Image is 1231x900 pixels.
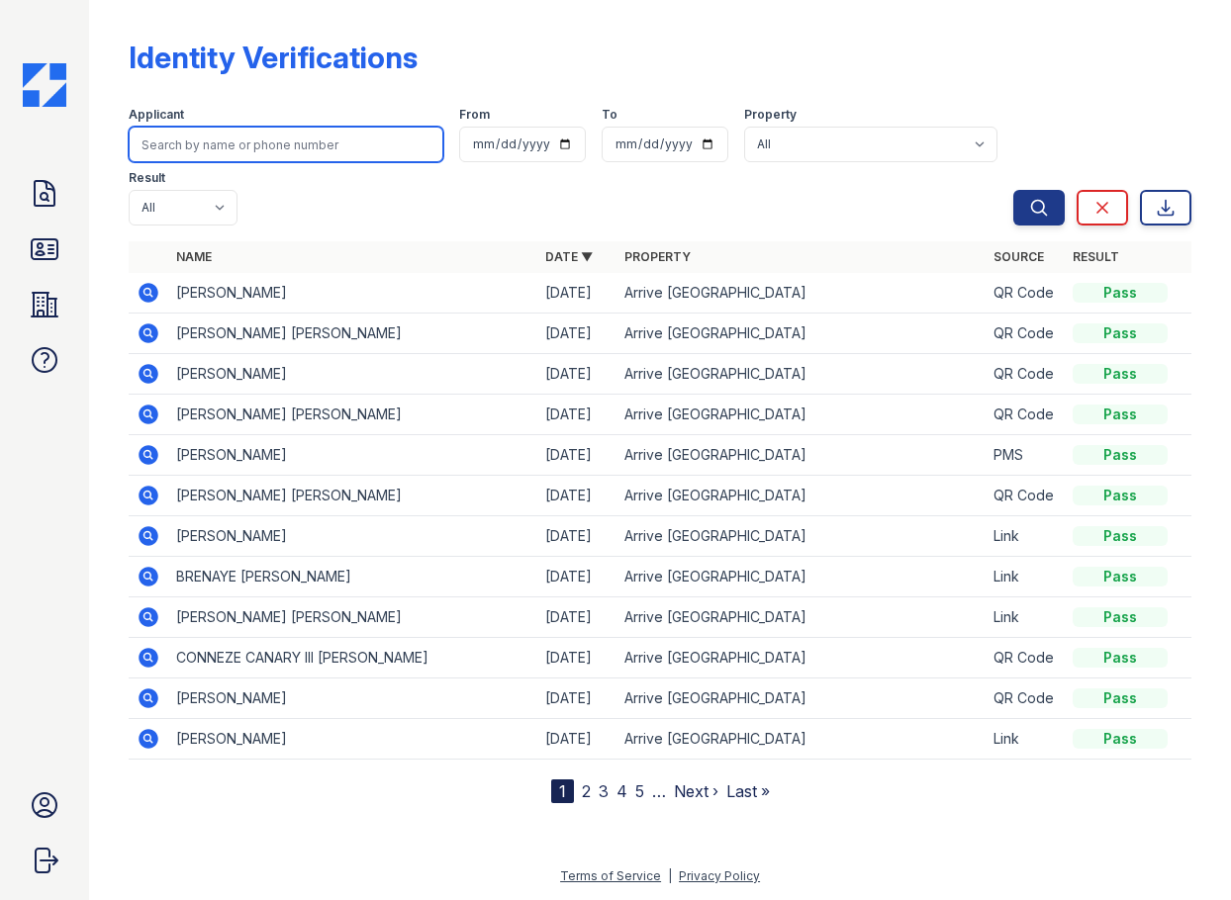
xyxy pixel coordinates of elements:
td: Arrive [GEOGRAPHIC_DATA] [616,516,986,557]
td: Arrive [GEOGRAPHIC_DATA] [616,354,986,395]
td: QR Code [986,314,1065,354]
a: 4 [616,781,627,801]
div: 1 [551,779,574,803]
td: CONNEZE CANARY III [PERSON_NAME] [168,638,537,678]
td: [DATE] [537,476,616,516]
td: Link [986,597,1065,638]
td: [DATE] [537,678,616,719]
td: [PERSON_NAME] [168,435,537,476]
a: Date ▼ [545,249,593,264]
td: [PERSON_NAME] [PERSON_NAME] [168,476,537,516]
div: | [668,868,672,883]
a: Privacy Policy [679,868,760,883]
div: Pass [1073,364,1168,384]
label: From [459,107,490,123]
img: CE_Icon_Blue-c292c112584629df590d857e76928e9f676e5b41ef8f769ba2f05ee15b207248.png [23,63,66,107]
td: [DATE] [537,435,616,476]
td: Link [986,557,1065,597]
td: QR Code [986,476,1065,516]
div: Pass [1073,283,1168,303]
a: Source [994,249,1044,264]
td: Arrive [GEOGRAPHIC_DATA] [616,395,986,435]
td: [DATE] [537,638,616,678]
td: Link [986,719,1065,760]
td: [PERSON_NAME] [PERSON_NAME] [168,395,537,435]
td: [PERSON_NAME] [PERSON_NAME] [168,314,537,354]
td: [DATE] [537,314,616,354]
td: [PERSON_NAME] [168,273,537,314]
td: Arrive [GEOGRAPHIC_DATA] [616,435,986,476]
td: Arrive [GEOGRAPHIC_DATA] [616,557,986,597]
td: BRENAYE [PERSON_NAME] [168,557,537,597]
td: [DATE] [537,395,616,435]
td: [DATE] [537,516,616,557]
div: Pass [1073,688,1168,708]
div: Pass [1073,729,1168,749]
td: QR Code [986,638,1065,678]
td: Arrive [GEOGRAPHIC_DATA] [616,273,986,314]
td: [DATE] [537,557,616,597]
td: QR Code [986,678,1065,719]
div: Pass [1073,526,1168,546]
td: [PERSON_NAME] [168,719,537,760]
td: Link [986,516,1065,557]
span: … [652,779,666,803]
div: Pass [1073,607,1168,627]
div: Pass [1073,648,1168,668]
div: Identity Verifications [129,40,418,75]
td: [PERSON_NAME] [168,516,537,557]
a: Last » [726,781,770,801]
div: Pass [1073,445,1168,465]
td: QR Code [986,395,1065,435]
a: 2 [582,781,591,801]
td: Arrive [GEOGRAPHIC_DATA] [616,638,986,678]
a: Result [1073,249,1119,264]
td: [PERSON_NAME] [168,354,537,395]
td: Arrive [GEOGRAPHIC_DATA] [616,719,986,760]
a: Property [624,249,691,264]
div: Pass [1073,405,1168,424]
td: [DATE] [537,354,616,395]
td: Arrive [GEOGRAPHIC_DATA] [616,476,986,516]
td: QR Code [986,273,1065,314]
td: PMS [986,435,1065,476]
td: Arrive [GEOGRAPHIC_DATA] [616,678,986,719]
td: [PERSON_NAME] [168,678,537,719]
td: Arrive [GEOGRAPHIC_DATA] [616,314,986,354]
a: 5 [635,781,644,801]
label: Property [744,107,797,123]
label: To [602,107,617,123]
label: Result [129,170,165,186]
a: Terms of Service [560,868,661,883]
td: [PERSON_NAME] [PERSON_NAME] [168,597,537,638]
td: Arrive [GEOGRAPHIC_DATA] [616,597,986,638]
td: [DATE] [537,597,616,638]
a: Next › [674,781,718,801]
td: [DATE] [537,273,616,314]
div: Pass [1073,486,1168,505]
td: QR Code [986,354,1065,395]
label: Applicant [129,107,184,123]
div: Pass [1073,567,1168,586]
a: Name [176,249,212,264]
input: Search by name or phone number [129,127,443,162]
a: 3 [599,781,609,801]
td: [DATE] [537,719,616,760]
div: Pass [1073,323,1168,343]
